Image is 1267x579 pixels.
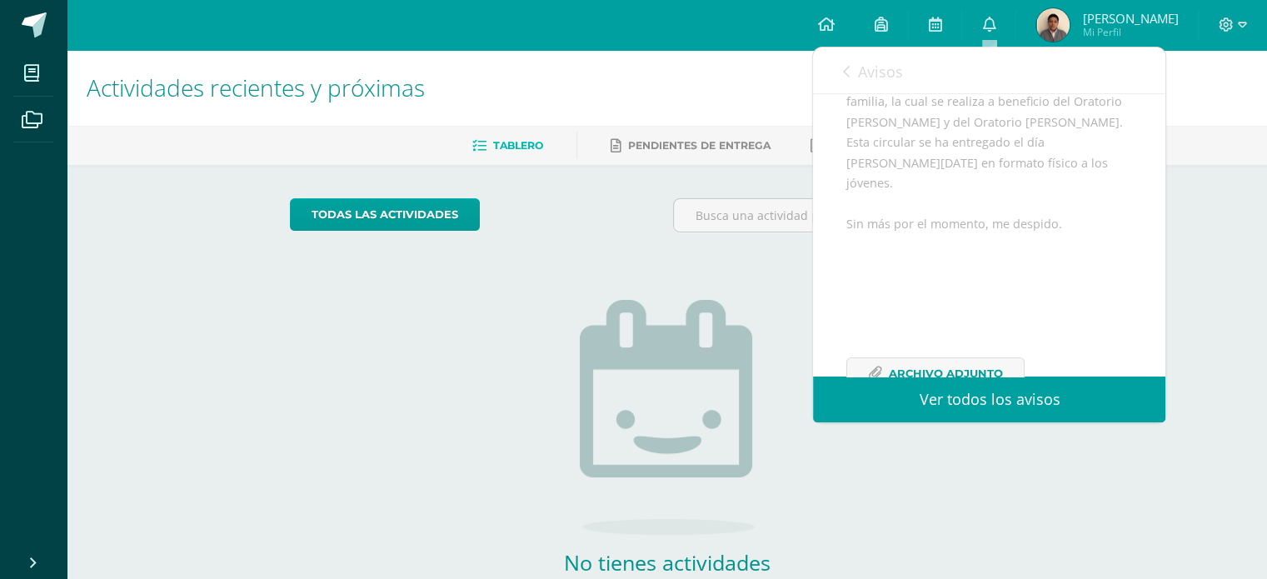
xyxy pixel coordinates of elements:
a: Pendientes de entrega [611,132,771,159]
span: Actividades recientes y próximas [87,72,425,103]
a: Tablero [472,132,543,159]
span: Avisos [857,62,902,82]
span: Tablero [493,139,543,152]
img: no_activities.png [580,300,755,535]
span: Pendientes de entrega [628,139,771,152]
span: Mi Perfil [1082,25,1178,39]
input: Busca una actividad próxima aquí... [674,199,1043,232]
h2: No tienes actividades [501,548,834,577]
span: Archivo Adjunto [889,358,1003,389]
img: 85c060be1baae49e213f9435fe6f6402.png [1036,8,1070,42]
a: Archivo Adjunto [846,357,1025,390]
a: Ver todos los avisos [813,377,1165,422]
span: [PERSON_NAME] [1082,10,1178,27]
a: Entregadas [811,132,902,159]
a: todas las Actividades [290,198,480,231]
